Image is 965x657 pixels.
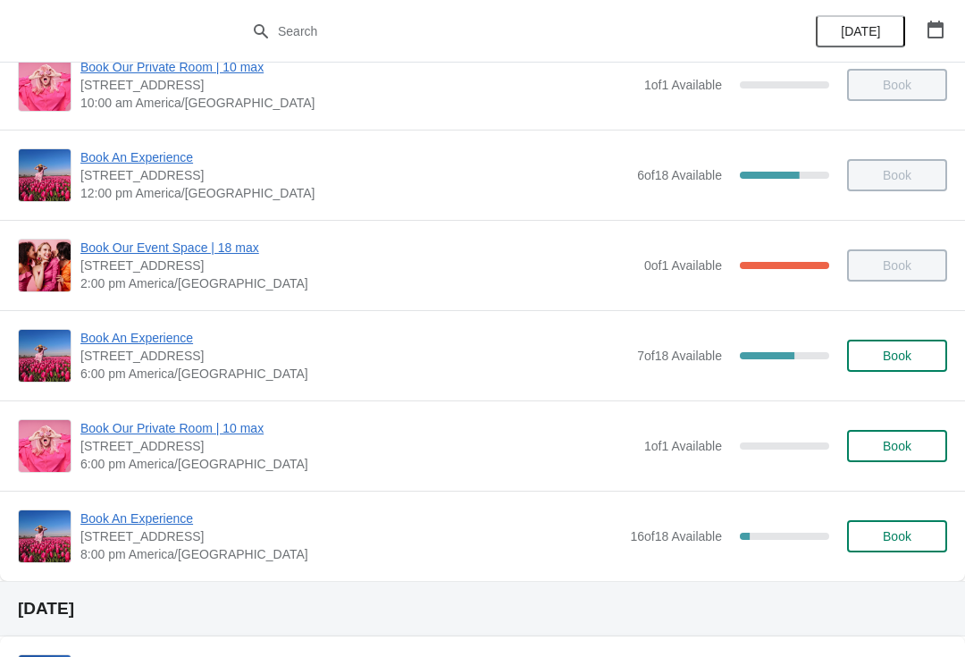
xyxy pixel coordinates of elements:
input: Search [277,15,724,47]
span: [STREET_ADDRESS] [80,527,621,545]
button: Book [847,520,947,552]
span: 12:00 pm America/[GEOGRAPHIC_DATA] [80,184,628,202]
span: Book An Experience [80,510,621,527]
img: Book Our Event Space | 18 max | 1815 N. Milwaukee Ave., Chicago, IL 60647 | 2:00 pm America/Chicago [19,240,71,291]
img: Book Our Private Room | 10 max | 1815 N. Milwaukee Ave., Chicago, IL 60647 | 10:00 am America/Chi... [19,59,71,111]
span: 6 of 18 Available [637,168,722,182]
img: Book An Experience | 1815 North Milwaukee Avenue, Chicago, IL, USA | 12:00 pm America/Chicago [19,149,71,201]
span: [STREET_ADDRESS] [80,76,635,94]
button: Book [847,430,947,462]
span: Book [883,439,911,453]
span: Book An Experience [80,148,628,166]
span: [STREET_ADDRESS] [80,257,635,274]
span: 8:00 pm America/[GEOGRAPHIC_DATA] [80,545,621,563]
span: Book [883,349,911,363]
span: 1 of 1 Available [644,78,722,92]
img: Book An Experience | 1815 North Milwaukee Avenue, Chicago, IL, USA | 8:00 pm America/Chicago [19,510,71,562]
span: 1 of 1 Available [644,439,722,453]
span: [STREET_ADDRESS] [80,166,628,184]
span: 6:00 pm America/[GEOGRAPHIC_DATA] [80,455,635,473]
span: 16 of 18 Available [630,529,722,543]
span: Book Our Private Room | 10 max [80,58,635,76]
img: Book An Experience | 1815 North Milwaukee Avenue, Chicago, IL, USA | 6:00 pm America/Chicago [19,330,71,382]
span: [DATE] [841,24,880,38]
h2: [DATE] [18,600,947,618]
span: Book Our Event Space | 18 max [80,239,635,257]
span: Book Our Private Room | 10 max [80,419,635,437]
span: [STREET_ADDRESS] [80,437,635,455]
button: Book [847,340,947,372]
span: 6:00 pm America/[GEOGRAPHIC_DATA] [80,365,628,383]
span: Book An Experience [80,329,628,347]
span: [STREET_ADDRESS] [80,347,628,365]
span: 7 of 18 Available [637,349,722,363]
button: [DATE] [816,15,905,47]
span: Book [883,529,911,543]
span: 10:00 am America/[GEOGRAPHIC_DATA] [80,94,635,112]
span: 0 of 1 Available [644,258,722,273]
img: Book Our Private Room | 10 max | 1815 N. Milwaukee Ave., Chicago, IL 60647 | 6:00 pm America/Chicago [19,420,71,472]
span: 2:00 pm America/[GEOGRAPHIC_DATA] [80,274,635,292]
